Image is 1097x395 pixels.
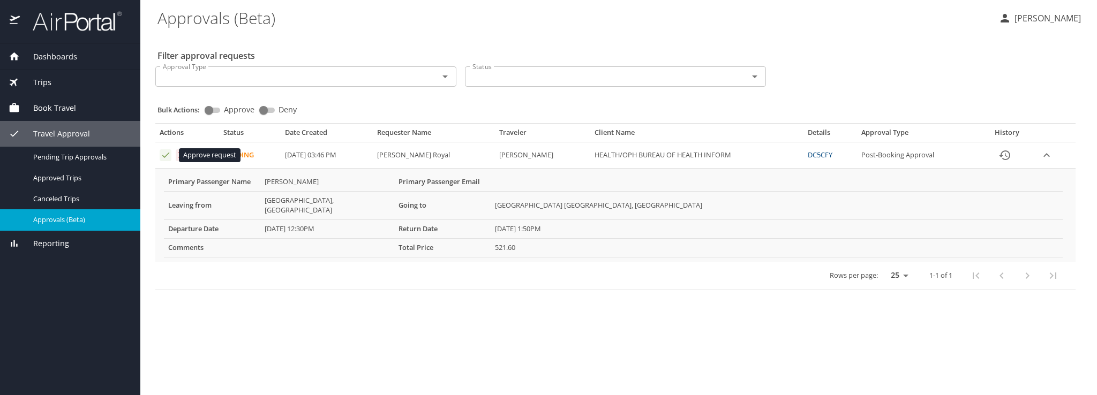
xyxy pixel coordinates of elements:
p: Rows per page: [830,272,878,279]
td: [GEOGRAPHIC_DATA], [GEOGRAPHIC_DATA] [260,191,394,219]
td: [DATE] 12:30PM [260,219,394,238]
span: Approvals (Beta) [33,215,127,225]
th: Traveler [495,128,590,142]
a: DC5CFY [808,150,832,159]
span: Deny [279,106,297,113]
th: Leaving from [164,191,260,219]
th: Comments [164,238,260,257]
img: icon-airportal.png [10,11,21,32]
button: History [992,142,1018,168]
table: More info for approvals [164,173,1063,257]
img: airportal-logo.png [21,11,122,32]
span: Approve [224,106,254,113]
table: Approval table [155,128,1076,290]
td: HEALTH/OPH BUREAU OF HEALTH INFORM [590,142,803,169]
th: Total Price [394,238,491,257]
td: [GEOGRAPHIC_DATA] [GEOGRAPHIC_DATA], [GEOGRAPHIC_DATA] [491,191,1063,219]
th: Requester Name [373,128,495,142]
th: Actions [155,128,219,142]
span: Dashboards [20,51,77,63]
th: Date Created [281,128,372,142]
th: Return Date [394,219,491,238]
p: [PERSON_NAME] [1011,12,1081,25]
th: Client Name [590,128,803,142]
select: rows per page [882,267,912,283]
td: [PERSON_NAME] [495,142,590,169]
td: 521.60 [491,238,1063,257]
span: Trips [20,77,51,88]
td: [PERSON_NAME] [260,173,394,191]
button: Open [747,69,762,84]
button: [PERSON_NAME] [994,9,1085,28]
td: [PERSON_NAME] Royal [373,142,495,169]
span: Travel Approval [20,128,90,140]
th: Going to [394,191,491,219]
th: Primary Passenger Name [164,173,260,191]
td: Post-Booking Approval [857,142,979,169]
td: [DATE] 03:46 PM [281,142,372,169]
button: expand row [1039,147,1055,163]
td: [DATE] 1:50PM [491,219,1063,238]
span: Reporting [20,238,69,249]
h2: Filter approval requests [157,47,255,64]
button: Open [438,69,453,84]
span: Canceled Trips [33,194,127,204]
td: Pending [219,142,281,169]
span: Approved Trips [33,173,127,183]
span: Pending Trip Approvals [33,152,127,162]
span: Book Travel [20,102,76,114]
th: History [979,128,1034,142]
th: Details [803,128,857,142]
button: Deny request [176,149,187,161]
th: Departure Date [164,219,260,238]
th: Status [219,128,281,142]
h1: Approvals (Beta) [157,1,990,34]
p: 1-1 of 1 [929,272,952,279]
th: Primary Passenger Email [394,173,491,191]
th: Approval Type [857,128,979,142]
p: Bulk Actions: [157,105,208,115]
